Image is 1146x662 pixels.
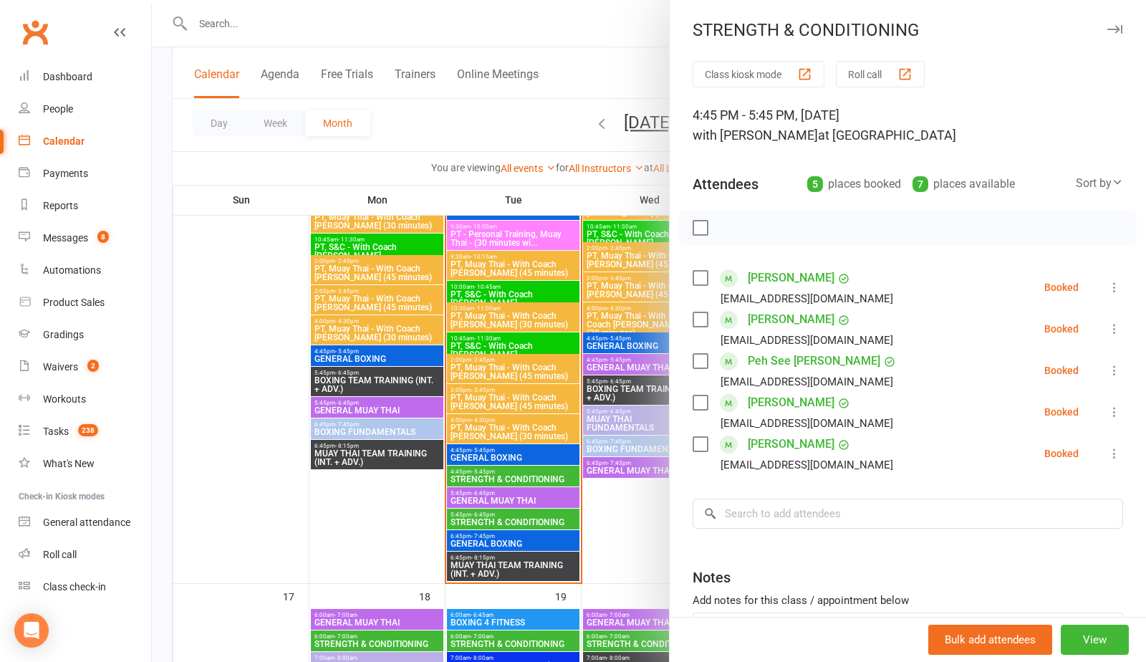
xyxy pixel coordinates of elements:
[1044,448,1079,459] div: Booked
[19,254,151,287] a: Automations
[19,61,151,93] a: Dashboard
[748,433,834,456] a: [PERSON_NAME]
[43,103,73,115] div: People
[43,200,78,211] div: Reports
[19,416,151,448] a: Tasks 238
[818,128,956,143] span: at [GEOGRAPHIC_DATA]
[693,499,1123,529] input: Search to add attendees
[748,267,834,289] a: [PERSON_NAME]
[43,517,130,528] div: General attendance
[693,128,818,143] span: with [PERSON_NAME]
[693,61,824,87] button: Class kiosk mode
[43,71,92,82] div: Dashboard
[693,105,1123,145] div: 4:45 PM - 5:45 PM, [DATE]
[43,168,88,179] div: Payments
[19,539,151,571] a: Roll call
[748,308,834,331] a: [PERSON_NAME]
[1076,174,1123,193] div: Sort by
[721,414,893,433] div: [EMAIL_ADDRESS][DOMAIN_NAME]
[670,20,1146,40] div: STRENGTH & CONDITIONING
[19,507,151,539] a: General attendance kiosk mode
[43,426,69,437] div: Tasks
[19,222,151,254] a: Messages 8
[43,232,88,244] div: Messages
[17,14,53,50] a: Clubworx
[1044,407,1079,417] div: Booked
[721,289,893,308] div: [EMAIL_ADDRESS][DOMAIN_NAME]
[43,393,86,405] div: Workouts
[721,373,893,391] div: [EMAIL_ADDRESS][DOMAIN_NAME]
[1044,282,1079,292] div: Booked
[19,125,151,158] a: Calendar
[807,176,823,192] div: 5
[97,231,109,243] span: 8
[19,287,151,319] a: Product Sales
[721,456,893,474] div: [EMAIL_ADDRESS][DOMAIN_NAME]
[913,174,1015,194] div: places available
[1044,324,1079,334] div: Booked
[1044,365,1079,375] div: Booked
[748,391,834,414] a: [PERSON_NAME]
[19,319,151,351] a: Gradings
[928,625,1052,655] button: Bulk add attendees
[693,567,731,587] div: Notes
[836,61,925,87] button: Roll call
[43,581,106,593] div: Class check-in
[43,329,84,340] div: Gradings
[19,571,151,603] a: Class kiosk mode
[43,549,77,560] div: Roll call
[693,174,759,194] div: Attendees
[693,592,1123,609] div: Add notes for this class / appointment below
[43,135,85,147] div: Calendar
[19,158,151,190] a: Payments
[14,613,49,648] div: Open Intercom Messenger
[87,360,99,372] span: 2
[43,458,95,469] div: What's New
[43,361,78,373] div: Waivers
[721,331,893,350] div: [EMAIL_ADDRESS][DOMAIN_NAME]
[1061,625,1129,655] button: View
[913,176,928,192] div: 7
[19,383,151,416] a: Workouts
[19,351,151,383] a: Waivers 2
[807,174,901,194] div: places booked
[19,448,151,480] a: What's New
[43,264,101,276] div: Automations
[78,424,98,436] span: 238
[19,190,151,222] a: Reports
[19,93,151,125] a: People
[748,350,880,373] a: Peh See [PERSON_NAME]
[43,297,105,308] div: Product Sales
